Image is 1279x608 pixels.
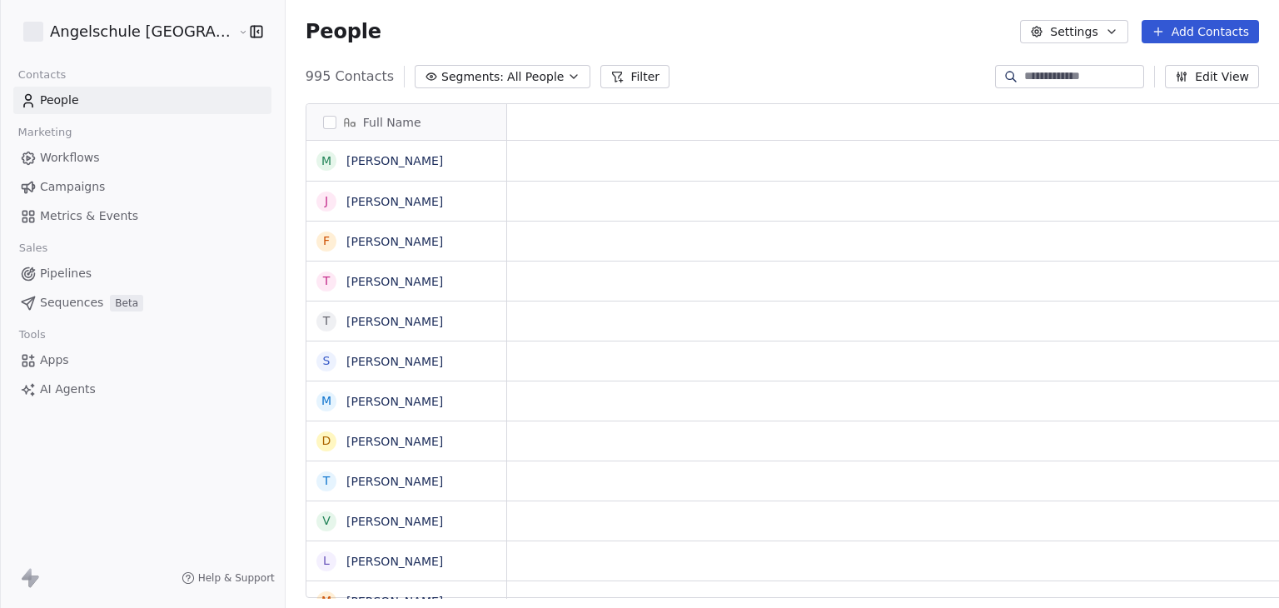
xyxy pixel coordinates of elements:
span: AI Agents [40,381,96,398]
a: Workflows [13,144,271,172]
button: Filter [600,65,669,88]
a: [PERSON_NAME] [346,154,443,167]
span: Contacts [11,62,73,87]
span: Apps [40,351,69,369]
span: Beta [110,295,143,311]
a: People [13,87,271,114]
a: AI Agents [13,376,271,403]
div: F [323,232,330,250]
button: Edit View [1165,65,1259,88]
span: Campaigns [40,178,105,196]
div: J [325,192,328,210]
a: [PERSON_NAME] [346,595,443,608]
span: 995 Contacts [306,67,394,87]
div: T [323,312,331,330]
span: Angelschule [GEOGRAPHIC_DATA] [50,21,234,42]
a: [PERSON_NAME] [346,355,443,368]
a: [PERSON_NAME] [346,395,443,408]
a: Metrics & Events [13,202,271,230]
a: [PERSON_NAME] [346,235,443,248]
span: Sales [12,236,55,261]
a: SequencesBeta [13,289,271,316]
a: [PERSON_NAME] [346,195,443,208]
div: T [323,472,331,490]
button: Add Contacts [1142,20,1259,43]
div: grid [306,141,507,599]
span: Full Name [363,114,421,131]
a: Apps [13,346,271,374]
a: Campaigns [13,173,271,201]
a: [PERSON_NAME] [346,555,443,568]
a: [PERSON_NAME] [346,435,443,448]
a: [PERSON_NAME] [346,275,443,288]
span: Pipelines [40,265,92,282]
button: Settings [1020,20,1127,43]
span: People [306,19,381,44]
span: Sequences [40,294,103,311]
span: Marketing [11,120,79,145]
span: Workflows [40,149,100,167]
button: Angelschule [GEOGRAPHIC_DATA] [20,17,226,46]
a: Pipelines [13,260,271,287]
span: Segments: [441,68,504,86]
span: Metrics & Events [40,207,138,225]
div: S [322,352,330,370]
div: L [323,552,330,570]
div: V [322,512,331,530]
span: Help & Support [198,571,275,585]
span: People [40,92,79,109]
span: Tools [12,322,52,347]
a: [PERSON_NAME] [346,315,443,328]
div: D [321,432,331,450]
div: T [323,272,331,290]
a: Help & Support [182,571,275,585]
div: M [321,392,331,410]
a: [PERSON_NAME] [346,515,443,528]
a: [PERSON_NAME] [346,475,443,488]
span: All People [507,68,564,86]
div: Full Name [306,104,506,140]
div: M [321,152,331,170]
